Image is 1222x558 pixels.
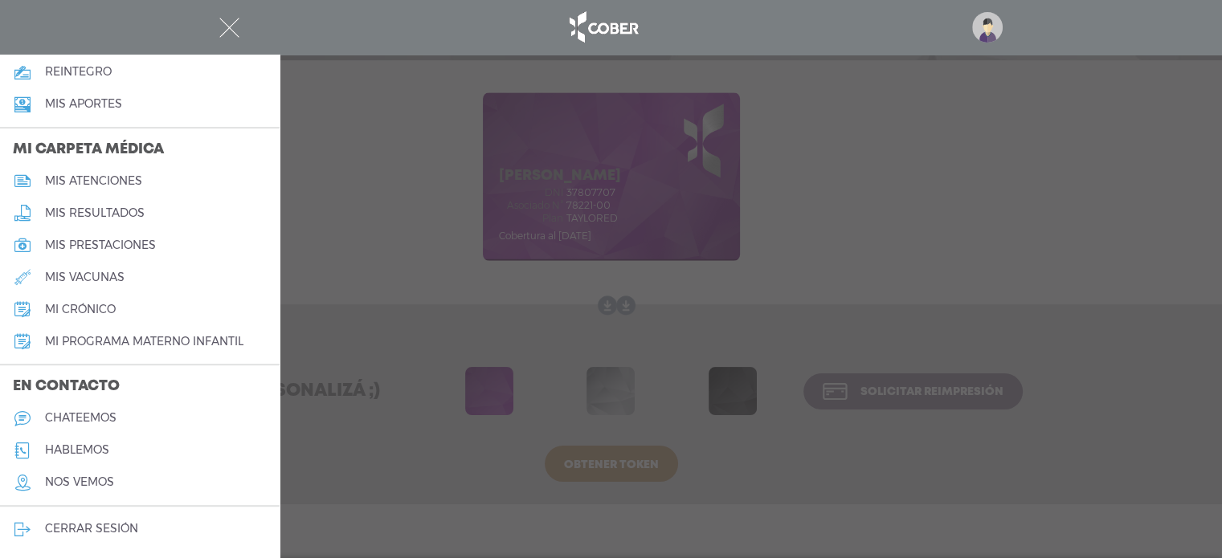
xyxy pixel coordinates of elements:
h5: mis atenciones [45,174,142,188]
img: Cober_menu-close-white.svg [219,18,239,38]
h5: mis vacunas [45,271,125,284]
h5: mi crónico [45,303,116,316]
h5: cerrar sesión [45,522,138,536]
h5: reintegro [45,65,112,79]
h5: mi programa materno infantil [45,335,243,348]
img: profile-placeholder.svg [972,12,1003,43]
h5: Mis aportes [45,97,122,111]
h5: nos vemos [45,475,114,489]
img: logo_cober_home-white.png [561,8,645,47]
h5: chateemos [45,411,116,425]
h5: hablemos [45,443,109,457]
h5: mis resultados [45,206,145,220]
h5: mis prestaciones [45,238,156,252]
